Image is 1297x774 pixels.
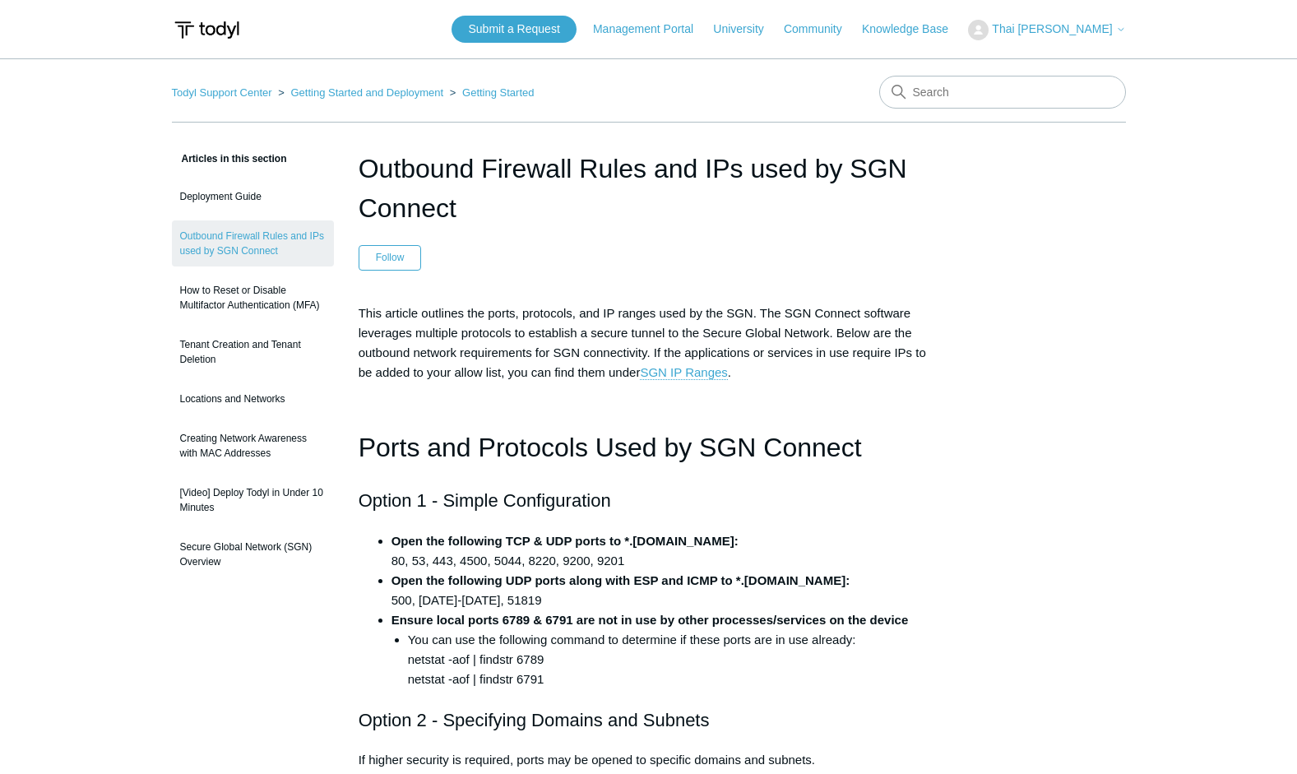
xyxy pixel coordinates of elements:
a: Submit a Request [452,16,576,43]
a: Creating Network Awareness with MAC Addresses [172,423,334,469]
span: Thai [PERSON_NAME] [992,22,1112,35]
a: SGN IP Ranges [640,365,727,380]
li: Todyl Support Center [172,86,276,99]
a: Knowledge Base [862,21,965,38]
img: Todyl Support Center Help Center home page [172,15,242,45]
strong: Ensure local ports 6789 & 6791 are not in use by other processes/services on the device [391,613,909,627]
h1: Ports and Protocols Used by SGN Connect [359,427,939,469]
span: Articles in this section [172,153,287,165]
button: Thai [PERSON_NAME] [968,20,1125,40]
li: You can use the following command to determine if these ports are in use already: netstat -aof | ... [408,630,939,689]
a: Community [784,21,859,38]
li: 500, [DATE]-[DATE], 51819 [391,571,939,610]
a: Secure Global Network (SGN) Overview [172,531,334,577]
a: Tenant Creation and Tenant Deletion [172,329,334,375]
a: Getting Started and Deployment [290,86,443,99]
strong: Open the following UDP ports along with ESP and ICMP to *.[DOMAIN_NAME]: [391,573,850,587]
button: Follow Article [359,245,422,270]
input: Search [879,76,1126,109]
li: 80, 53, 443, 4500, 5044, 8220, 9200, 9201 [391,531,939,571]
li: Getting Started and Deployment [275,86,447,99]
span: This article outlines the ports, protocols, and IP ranges used by the SGN. The SGN Connect softwa... [359,306,926,380]
a: Getting Started [462,86,534,99]
a: Outbound Firewall Rules and IPs used by SGN Connect [172,220,334,266]
a: [Video] Deploy Todyl in Under 10 Minutes [172,477,334,523]
h1: Outbound Firewall Rules and IPs used by SGN Connect [359,149,939,228]
a: Locations and Networks [172,383,334,415]
a: University [713,21,780,38]
h2: Option 2 - Specifying Domains and Subnets [359,706,939,735]
strong: Open the following TCP & UDP ports to *.[DOMAIN_NAME]: [391,534,739,548]
li: Getting Started [447,86,535,99]
p: If higher security is required, ports may be opened to specific domains and subnets. [359,750,939,770]
a: Todyl Support Center [172,86,272,99]
h2: Option 1 - Simple Configuration [359,486,939,515]
a: Management Portal [593,21,710,38]
a: How to Reset or Disable Multifactor Authentication (MFA) [172,275,334,321]
a: Deployment Guide [172,181,334,212]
